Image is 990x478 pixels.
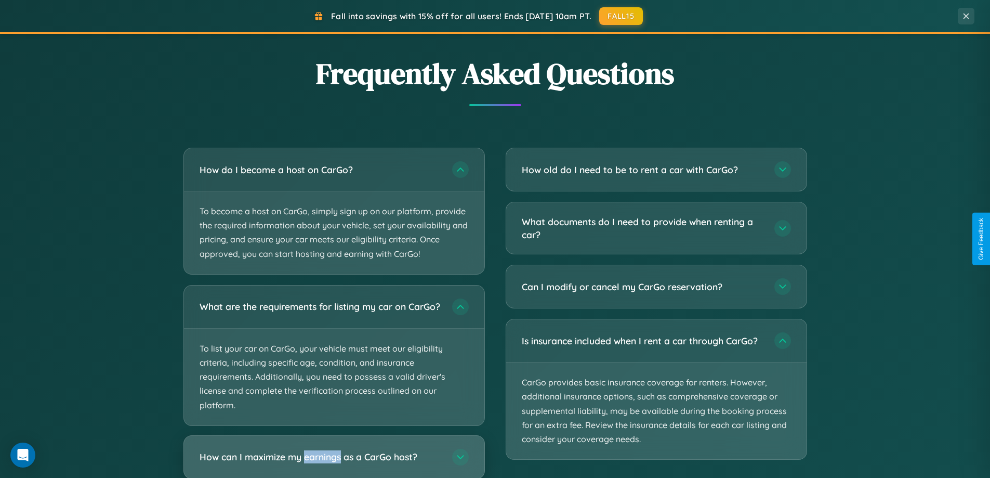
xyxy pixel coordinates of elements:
p: To list your car on CarGo, your vehicle must meet our eligibility criteria, including specific ag... [184,329,484,425]
h3: What documents do I need to provide when renting a car? [522,215,764,241]
h3: Is insurance included when I rent a car through CarGo? [522,334,764,347]
h3: How can I maximize my earnings as a CarGo host? [200,450,442,463]
h3: How do I become a host on CarGo? [200,163,442,176]
h2: Frequently Asked Questions [183,54,807,94]
h3: Can I modify or cancel my CarGo reservation? [522,280,764,293]
button: FALL15 [599,7,643,25]
p: To become a host on CarGo, simply sign up on our platform, provide the required information about... [184,191,484,274]
p: CarGo provides basic insurance coverage for renters. However, additional insurance options, such ... [506,363,807,459]
div: Give Feedback [978,218,985,260]
span: Fall into savings with 15% off for all users! Ends [DATE] 10am PT. [331,11,591,21]
h3: How old do I need to be to rent a car with CarGo? [522,163,764,176]
h3: What are the requirements for listing my car on CarGo? [200,300,442,313]
div: Open Intercom Messenger [10,443,35,468]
